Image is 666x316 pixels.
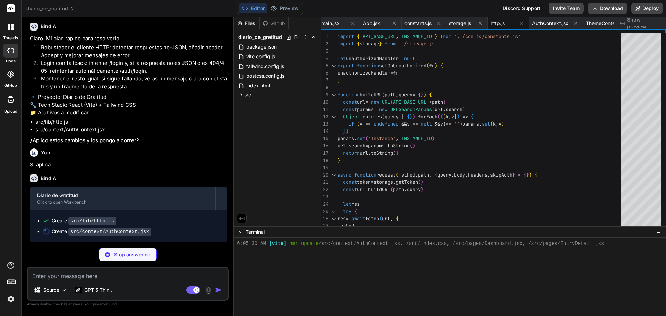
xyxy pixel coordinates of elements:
[443,113,446,120] span: [
[374,179,393,185] span: storage
[526,172,529,178] span: }
[368,135,396,142] span: 'Instance'
[234,20,259,27] div: Files
[435,62,437,69] span: )
[415,172,418,178] span: ,
[35,126,227,134] li: src/context/AuthContext.jsx
[410,143,412,149] span: (
[35,118,227,126] li: src/lib/http.js
[346,143,349,149] span: .
[321,208,328,215] div: 25
[410,113,412,120] span: }
[468,172,487,178] span: headers
[321,157,328,164] div: 18
[449,20,471,27] span: storage.js
[493,121,496,127] span: k
[329,91,338,99] div: Click to collapse the range.
[362,113,382,120] span: entries
[338,172,351,178] span: async
[390,186,393,193] span: (
[404,55,415,61] span: null
[532,20,569,27] span: AuthContext.jsx
[429,62,435,69] span: fn
[354,208,357,214] span: {
[41,23,58,30] h6: Bind AI
[462,121,479,127] span: params
[3,35,18,41] label: threads
[357,135,365,142] span: set
[338,77,340,83] span: }
[338,215,346,222] span: res
[627,16,660,30] span: Show preview
[479,121,482,127] span: .
[321,33,328,40] div: 1
[465,172,468,178] span: ,
[52,228,151,235] div: Create
[357,33,360,40] span: {
[393,99,426,105] span: API_BASE_URL
[365,99,368,105] span: =
[246,43,277,51] span: package.json
[379,41,382,47] span: }
[338,157,340,163] span: }
[321,40,328,48] div: 2
[549,3,584,14] button: Invite Team
[412,92,415,98] span: =
[429,99,432,105] span: +
[390,99,393,105] span: (
[30,187,215,210] button: Diario de GratitudClick to open Workbench
[396,215,399,222] span: {
[429,92,432,98] span: {
[41,149,50,156] h6: You
[35,75,227,91] li: Mantener el resto igual; si sigue fallando, verás un mensaje claro con el status y un fragmento d...
[424,92,426,98] span: )
[374,106,376,112] span: =
[357,186,365,193] span: url
[396,33,399,40] span: ,
[61,287,67,293] img: Pick Models
[354,135,357,142] span: .
[321,193,328,200] div: 23
[68,228,151,236] code: src/context/AuthContext.jsx
[374,121,399,127] span: undefined
[30,161,227,169] p: Si aplica
[396,135,399,142] span: ,
[588,3,627,14] button: Download
[114,251,151,258] p: Stop answering
[238,229,244,236] span: >_
[393,179,396,185] span: .
[338,62,354,69] span: export
[52,217,116,224] div: Create
[321,142,328,150] div: 16
[349,143,365,149] span: search
[35,44,227,59] li: Robustecer el cliente HTTP: detectar respuestas no-JSON, añadir header Accept y mejorar mensajes ...
[415,113,418,120] span: .
[321,91,328,99] div: 9
[338,70,390,76] span: unauthorizedHandler
[357,62,379,69] span: function
[487,172,490,178] span: ,
[365,186,368,193] span: =
[321,20,340,27] span: main.jsx
[343,179,357,185] span: const
[518,172,521,178] span: =
[387,143,410,149] span: toString
[321,200,328,208] div: 24
[362,121,371,127] span: !==
[451,172,454,178] span: ,
[338,33,354,40] span: import
[446,113,449,120] span: k
[462,106,465,112] span: )
[490,20,505,27] span: http.js
[360,41,379,47] span: storage
[357,41,360,47] span: {
[75,287,82,293] img: GPT 5 Thinking High
[490,172,512,178] span: skipAuth
[421,179,424,185] span: )
[529,172,532,178] span: )
[329,62,338,69] div: Click to collapse the range.
[329,208,338,215] div: Click to collapse the range.
[435,121,440,127] span: &&
[360,121,362,127] span: v
[321,186,328,193] div: 22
